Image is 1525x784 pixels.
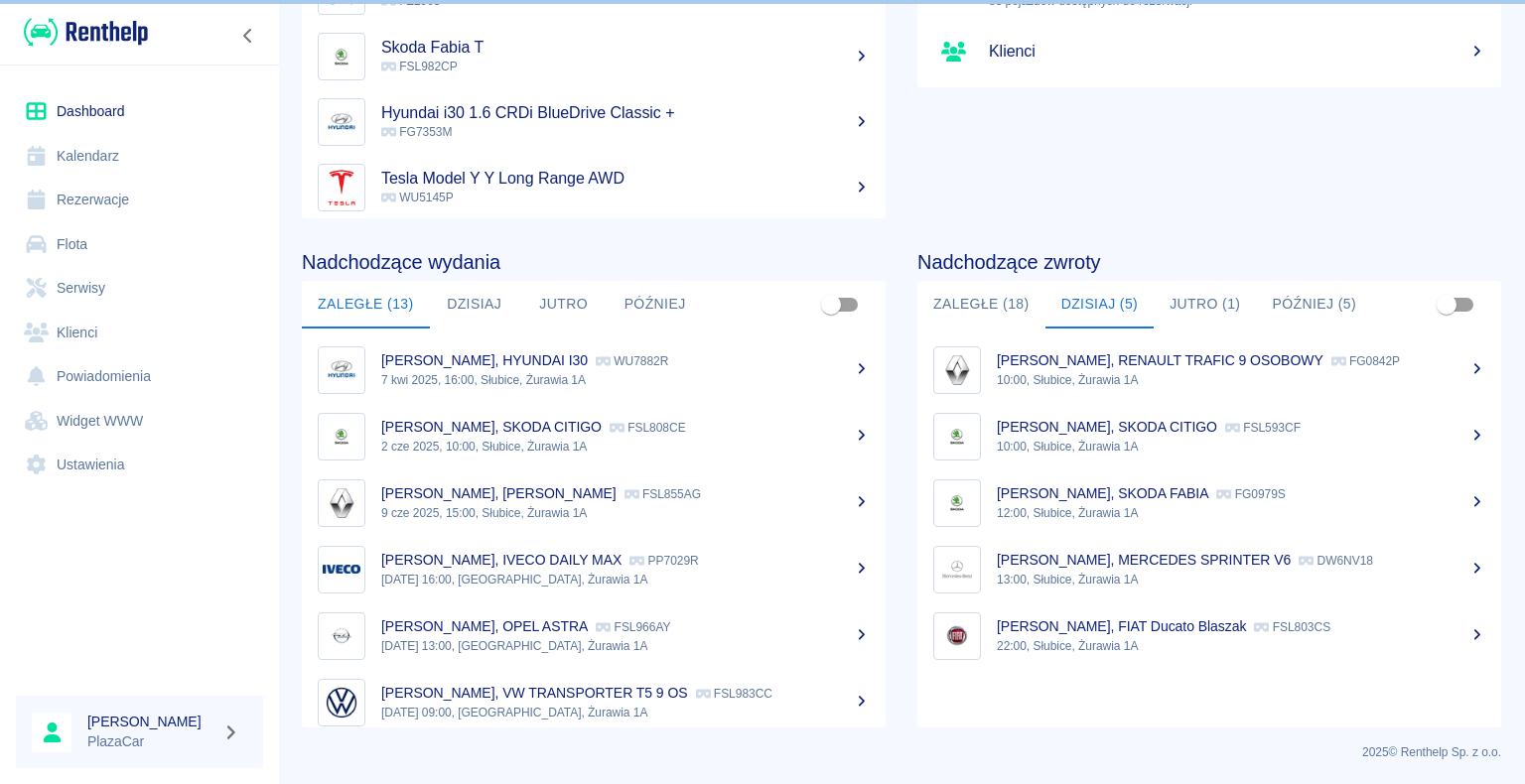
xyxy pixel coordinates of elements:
a: Flota [16,222,263,267]
a: Serwisy [16,266,263,311]
p: PlazaCar [87,731,214,752]
img: Image [323,551,360,588]
img: Image [323,351,360,389]
span: FG7353M [381,125,452,139]
a: Klienci [917,24,1501,79]
h6: [PERSON_NAME] [87,712,214,731]
p: [PERSON_NAME], SKODA FABIA [997,485,1208,501]
img: Image [938,484,976,522]
p: [PERSON_NAME], [PERSON_NAME] [381,485,617,501]
p: PP7029R [629,554,698,568]
a: Image[PERSON_NAME], SKODA CITIGO FSL808CE2 cze 2025, 10:00, Słubice, Żurawia 1A [302,403,886,469]
p: 13:00, Słubice, Żurawia 1A [997,571,1485,588]
p: [PERSON_NAME], SKODA CITIGO [381,419,602,435]
p: FSL983CC [696,687,772,701]
a: Powiadomienia [16,354,263,399]
img: Image [323,684,360,721]
h4: Nadchodzące wydania [302,250,886,274]
img: Image [323,103,360,141]
p: WU7882R [596,354,668,368]
a: Image[PERSON_NAME], IVECO DAILY MAX PP7029R[DATE] 16:00, [GEOGRAPHIC_DATA], Żurawia 1A [302,536,886,602]
a: Klienci [16,311,263,355]
p: 2 cze 2025, 10:00, Słubice, Żurawia 1A [381,438,870,456]
a: Image[PERSON_NAME], SKODA CITIGO FSL593CF10:00, Słubice, Żurawia 1A [917,403,1501,469]
a: Widget WWW [16,399,263,444]
p: [PERSON_NAME], SKODA CITIGO [997,419,1217,435]
a: ImageTesla Model Y Y Long Range AWD WU5145P [302,155,886,220]
a: Kalendarz [16,134,263,179]
p: FSL803CS [1254,620,1330,634]
img: Image [323,617,360,655]
p: DW6NV18 [1299,554,1373,568]
a: Image[PERSON_NAME], SKODA FABIA FG0979S12:00, Słubice, Żurawia 1A [917,469,1501,536]
button: Jutro (1) [1154,281,1256,328]
a: Ustawienia [16,443,263,487]
a: ImageSkoda Fabia T FSL982CP [302,24,886,89]
p: 10:00, Słubice, Żurawia 1A [997,438,1485,456]
button: Dzisiaj (5) [1045,281,1155,328]
img: Image [938,351,976,389]
a: Rezerwacje [16,178,263,222]
img: Image [938,617,976,655]
span: Pokaż przypisane tylko do mnie [812,286,850,324]
p: [PERSON_NAME], IVECO DAILY MAX [381,552,622,568]
p: [PERSON_NAME], VW TRANSPORTER T5 9 OS [381,685,688,701]
img: Renthelp logo [24,16,148,49]
a: Dashboard [16,89,263,134]
h4: Nadchodzące zwroty [917,250,1501,274]
a: Image[PERSON_NAME], VW TRANSPORTER T5 9 OS FSL983CC[DATE] 09:00, [GEOGRAPHIC_DATA], Żurawia 1A [302,669,886,735]
p: 2025 © Renthelp Sp. z o.o. [302,743,1501,761]
p: 12:00, Słubice, Żurawia 1A [997,504,1485,522]
p: FG0979S [1216,487,1285,501]
a: Image[PERSON_NAME], HYUNDAI I30 WU7882R7 kwi 2025, 16:00, Słubice, Żurawia 1A [302,336,886,403]
img: Image [938,418,976,456]
button: Zaległe (18) [917,281,1045,328]
p: [PERSON_NAME], MERCEDES SPRINTER V6 [997,552,1291,568]
a: Image[PERSON_NAME], FIAT Ducato Blaszak FSL803CS22:00, Słubice, Żurawia 1A [917,602,1501,669]
p: FG0842P [1331,354,1400,368]
img: Image [323,38,360,75]
h5: Hyundai i30 1.6 CRDi BlueDrive Classic + [381,103,870,123]
a: Image[PERSON_NAME], RENAULT TRAFIC 9 OSOBOWY FG0842P10:00, Słubice, Żurawia 1A [917,336,1501,403]
button: Zaległe (13) [302,281,430,328]
img: Image [323,418,360,456]
p: 9 cze 2025, 15:00, Słubice, Żurawia 1A [381,504,870,522]
h5: Skoda Fabia T [381,38,870,58]
button: Jutro [519,281,609,328]
p: 10:00, Słubice, Żurawia 1A [997,371,1485,389]
h5: Tesla Model Y Y Long Range AWD [381,169,870,189]
img: Image [323,484,360,522]
p: 7 kwi 2025, 16:00, Słubice, Żurawia 1A [381,371,870,389]
a: ImageHyundai i30 1.6 CRDi BlueDrive Classic + FG7353M [302,89,886,155]
p: [DATE] 09:00, [GEOGRAPHIC_DATA], Żurawia 1A [381,704,870,721]
p: [DATE] 16:00, [GEOGRAPHIC_DATA], Żurawia 1A [381,571,870,588]
p: FSL593CF [1225,421,1301,435]
span: WU5145P [381,191,454,204]
a: Renthelp logo [16,16,148,49]
p: [PERSON_NAME], FIAT Ducato Blaszak [997,618,1246,634]
a: Image[PERSON_NAME], MERCEDES SPRINTER V6 DW6NV1813:00, Słubice, Żurawia 1A [917,536,1501,602]
button: Zwiń nawigację [233,23,263,49]
span: Pokaż przypisane tylko do mnie [1428,286,1465,324]
button: Dzisiaj [430,281,519,328]
p: FSL808CE [610,421,686,435]
a: Image[PERSON_NAME], OPEL ASTRA FSL966AY[DATE] 13:00, [GEOGRAPHIC_DATA], Żurawia 1A [302,602,886,669]
p: FSL855AG [624,487,701,501]
button: Później [609,281,702,328]
p: [PERSON_NAME], OPEL ASTRA [381,618,588,634]
p: 22:00, Słubice, Żurawia 1A [997,637,1485,655]
button: Później (5) [1256,281,1372,328]
h5: Klienci [989,42,1485,62]
a: Image[PERSON_NAME], [PERSON_NAME] FSL855AG9 cze 2025, 15:00, Słubice, Żurawia 1A [302,469,886,536]
span: FSL982CP [381,60,458,73]
p: [PERSON_NAME], RENAULT TRAFIC 9 OSOBOWY [997,352,1323,368]
img: Image [323,169,360,206]
p: FSL966AY [596,620,670,634]
p: [DATE] 13:00, [GEOGRAPHIC_DATA], Żurawia 1A [381,637,870,655]
img: Image [938,551,976,588]
p: [PERSON_NAME], HYUNDAI I30 [381,352,588,368]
